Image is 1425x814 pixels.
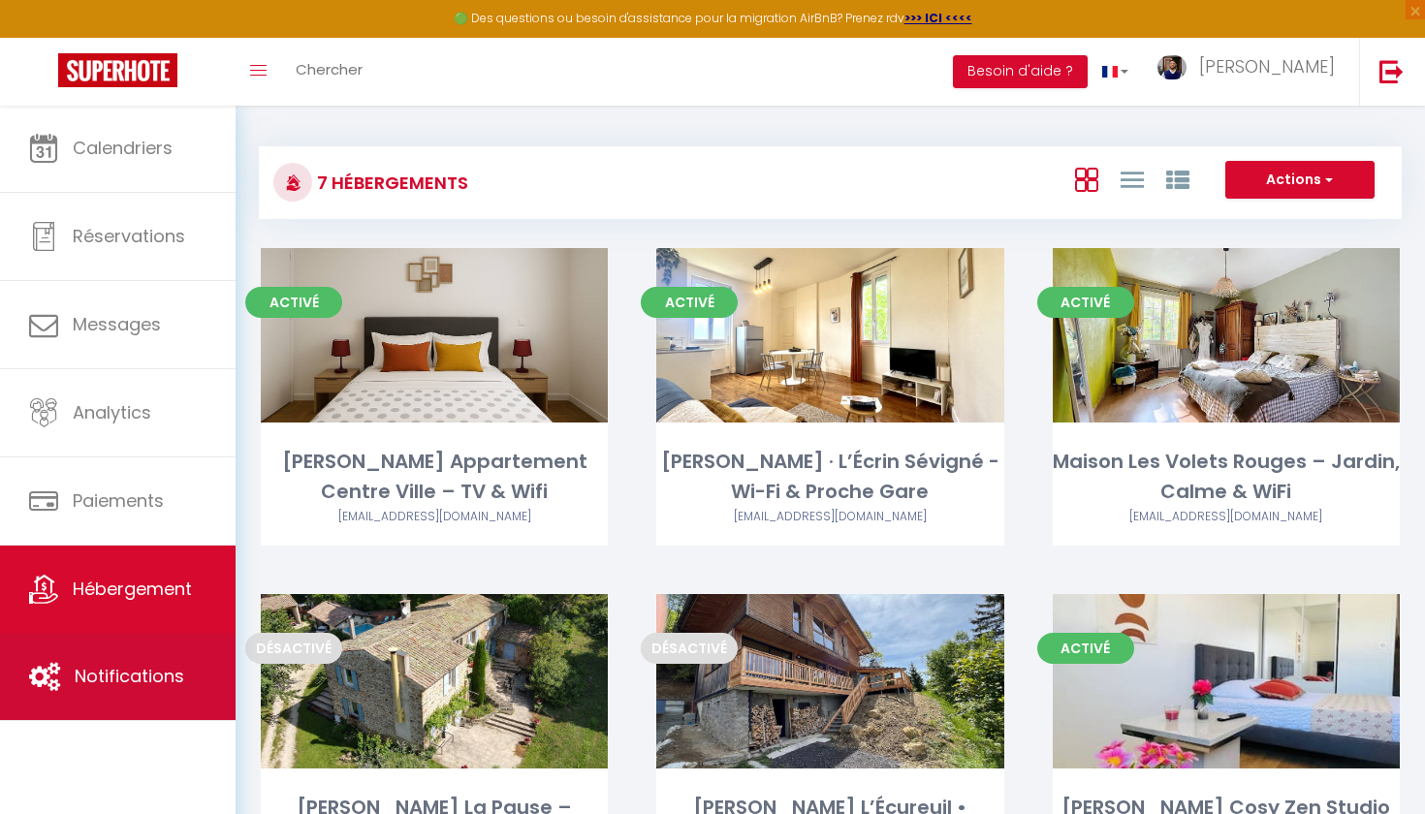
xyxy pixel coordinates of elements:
[245,287,342,318] span: Activé
[73,577,192,601] span: Hébergement
[656,447,1003,508] div: [PERSON_NAME] · L’Écrin Sévigné - Wi-Fi & Proche Gare
[953,55,1088,88] button: Besoin d'aide ?
[641,633,738,664] span: Désactivé
[656,508,1003,526] div: Airbnb
[1157,55,1187,79] img: ...
[73,312,161,336] span: Messages
[1143,38,1359,106] a: ... [PERSON_NAME]
[1053,508,1400,526] div: Airbnb
[1199,54,1335,78] span: [PERSON_NAME]
[1121,163,1144,195] a: Vue en Liste
[1037,287,1134,318] span: Activé
[1037,633,1134,664] span: Activé
[1166,163,1189,195] a: Vue par Groupe
[1053,447,1400,508] div: Maison Les Volets Rouges – Jardin, Calme & WiFi
[281,38,377,106] a: Chercher
[312,161,468,204] h3: 7 Hébergements
[75,664,184,688] span: Notifications
[245,633,342,664] span: Désactivé
[1075,163,1098,195] a: Vue en Box
[1379,59,1404,83] img: logout
[73,400,151,424] span: Analytics
[261,508,608,526] div: Airbnb
[73,224,185,248] span: Réservations
[73,488,164,513] span: Paiements
[73,136,173,160] span: Calendriers
[261,447,608,508] div: [PERSON_NAME] Appartement Centre Ville – TV & Wifi
[641,287,738,318] span: Activé
[904,10,972,26] a: >>> ICI <<<<
[1225,161,1375,200] button: Actions
[296,59,363,79] span: Chercher
[58,53,177,87] img: Super Booking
